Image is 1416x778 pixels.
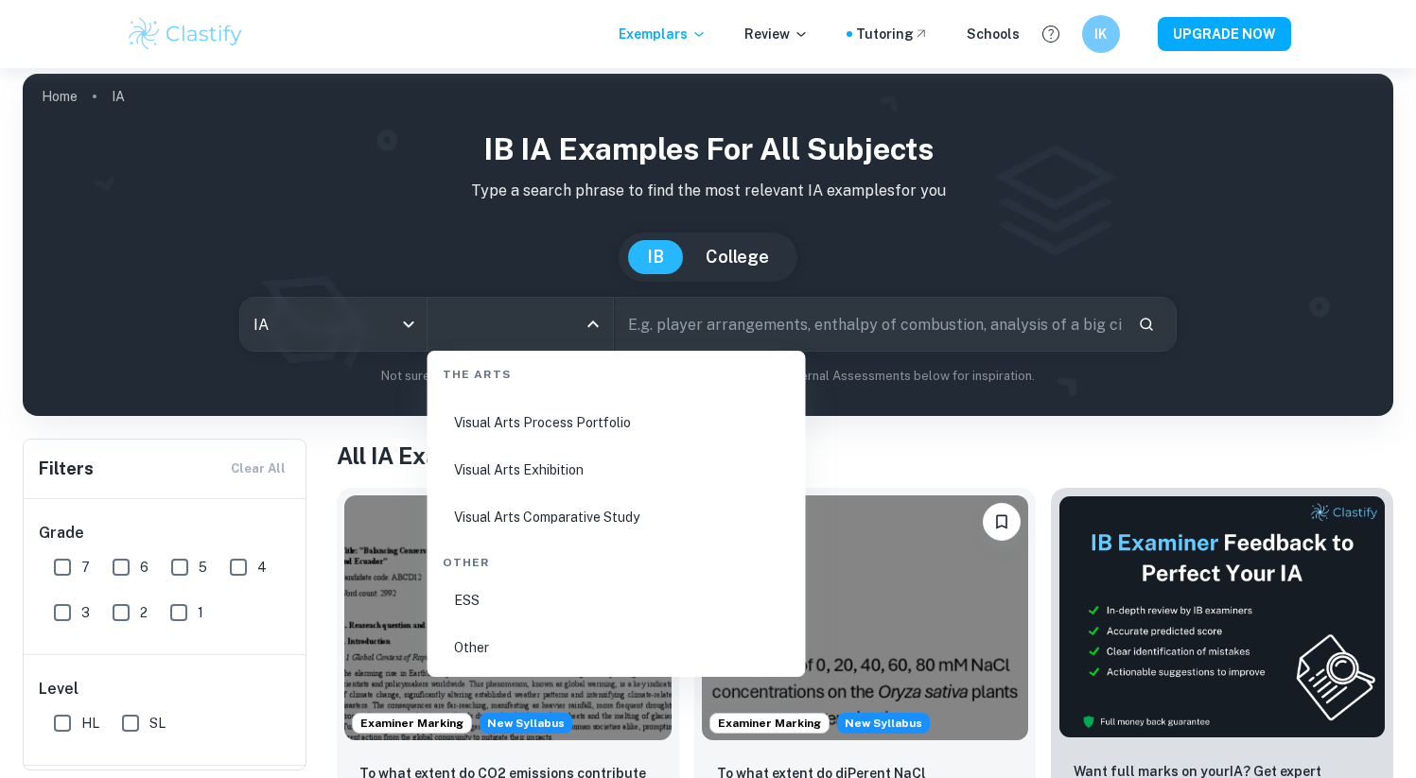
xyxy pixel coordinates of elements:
[337,439,1393,473] h1: All IA Examples
[39,456,94,482] h6: Filters
[198,602,203,623] span: 1
[140,602,148,623] span: 2
[1158,17,1291,51] button: UPGRADE NOW
[81,557,90,578] span: 7
[435,626,798,669] li: Other
[837,713,930,734] div: Starting from the May 2026 session, the ESS IA requirements have changed. We created this exempla...
[38,180,1378,202] p: Type a search phrase to find the most relevant IA examples for you
[580,311,606,337] button: Close
[687,240,788,274] button: College
[837,713,930,734] span: New Syllabus
[435,579,798,622] li: ESS
[353,715,471,732] span: Examiner Marking
[480,713,572,734] div: Starting from the May 2026 session, the ESS IA requirements have changed. We created this exempla...
[42,83,78,110] a: Home
[240,298,427,351] div: IA
[983,503,1021,541] button: Bookmark
[967,24,1020,44] a: Schools
[619,24,707,44] p: Exemplars
[1035,18,1067,50] button: Help and Feedback
[615,298,1124,351] input: E.g. player arrangements, enthalpy of combustion, analysis of a big city...
[435,495,798,539] li: Visual Arts Comparative Study
[81,602,90,623] span: 3
[344,495,672,740] img: ESS IA example thumbnail: To what extent do CO2 emissions contribu
[435,351,798,390] div: The Arts
[23,74,1393,416] img: profile cover
[435,539,798,579] div: Other
[1082,15,1120,53] button: IK
[38,367,1378,386] p: Not sure what to search for? You can always look through our example Internal Assessments below f...
[38,127,1378,172] h1: IB IA examples for all subjects
[112,86,125,107] p: IA
[856,24,929,44] a: Tutoring
[702,495,1029,740] img: ESS IA example thumbnail: To what extent do diPerent NaCl concentr
[39,522,292,545] h6: Grade
[435,448,798,492] li: Visual Arts Exhibition
[1058,495,1386,738] img: Thumbnail
[1130,308,1163,340] button: Search
[39,678,292,700] h6: Level
[710,715,829,732] span: Examiner Marking
[257,557,267,578] span: 4
[1090,24,1111,44] h6: IK
[628,240,683,274] button: IB
[81,713,99,734] span: HL
[140,557,149,578] span: 6
[435,401,798,444] li: Visual Arts Process Portfolio
[149,713,166,734] span: SL
[199,557,207,578] span: 5
[744,24,809,44] p: Review
[126,15,246,53] img: Clastify logo
[480,713,572,734] span: New Syllabus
